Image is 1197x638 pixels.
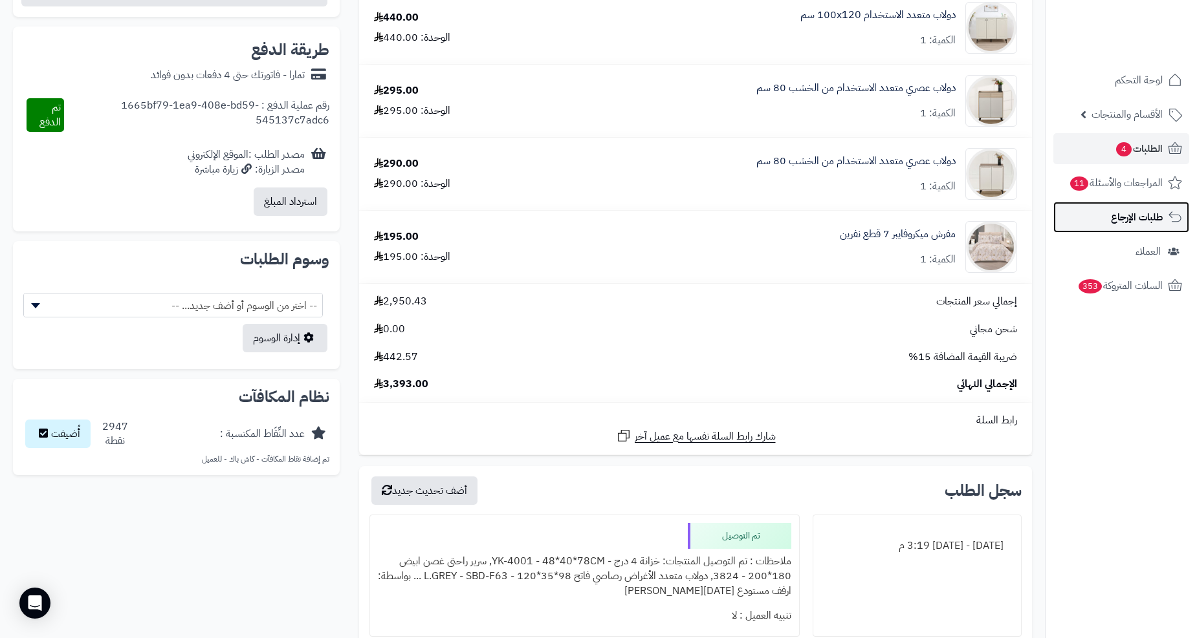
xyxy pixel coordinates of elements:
[1053,236,1189,267] a: العملاء
[1053,270,1189,301] a: السلات المتروكة353
[188,147,305,177] div: مصدر الطلب :الموقع الإلكتروني
[756,81,956,96] a: دولاب عصري متعدد الاستخدام من الخشب 80 سم
[374,250,450,264] div: الوحدة: 195.00
[800,8,956,23] a: دولاب متعدد الاستخدام 100x120 سم
[378,603,791,628] div: تنبيه العميل : لا
[374,350,418,365] span: 442.57
[378,549,791,604] div: ملاحظات : تم التوصيل المنتجات: خزانة 4 درج - YK-4001 - 48*40*78CM, سرير راحتى غصن ابيض 180*200 - ...
[840,227,956,242] a: مفرش ميكروفايبر 7 قطع نفرين
[23,454,329,465] p: تم إضافة نقاط المكافآت - كاش باك - للعميل
[23,293,323,317] span: -- اختر من الوسوم أو أضف جديد... --
[920,33,956,48] div: الكمية: 1
[970,322,1017,337] span: شحن مجاني
[957,377,1017,392] span: الإجمالي النهائي
[1077,277,1163,295] span: السلات المتروكة
[966,148,1016,200] img: 1753947108-1-90x90.jpg
[1053,133,1189,164] a: الطلبات4
[920,106,956,121] div: الكمية: 1
[966,221,1016,273] img: 1754396114-1-90x90.jpg
[920,179,956,194] div: الكمية: 1
[64,98,329,132] div: رقم عملية الدفع : 1665bf79-1ea9-408e-bd59-545137c7adc6
[1079,279,1102,293] span: 353
[102,420,128,449] div: 2947
[374,229,419,244] div: 195.00
[102,434,128,449] div: نقطة
[688,523,791,549] div: تم التوصيل
[1092,105,1163,123] span: الأقسام والمنتجات
[254,187,327,216] button: استرداد المبلغ
[1115,140,1163,158] span: الطلبات
[39,100,61,130] span: تم الدفع
[374,10,419,25] div: 440.00
[966,2,1016,54] img: 1741691176-1-90x90.jpg
[19,588,50,619] div: Open Intercom Messenger
[374,322,405,337] span: 0.00
[24,293,322,318] span: -- اختر من الوسوم أو أضف جديد... --
[1053,65,1189,96] a: لوحة التحكم
[374,156,419,171] div: 290.00
[220,427,305,441] div: عدد النِّقَاط المكتسبة :
[1109,10,1185,37] img: logo-2.png
[1115,71,1163,89] span: لوحة التحكم
[371,476,478,505] button: أضف تحديث جديد
[920,252,956,267] div: الكمية: 1
[364,413,1027,428] div: رابط السلة
[23,251,329,267] h2: وسوم الطلبات
[756,154,956,169] a: دولاب عصري متعدد الاستخدام من الخشب 80 سم
[1070,176,1088,191] span: 11
[945,483,1022,498] h3: سجل الطلب
[616,428,776,444] a: شارك رابط السلة نفسها مع عميل آخر
[635,429,776,444] span: شارك رابط السلة نفسها مع عميل آخر
[1116,142,1132,156] span: 4
[374,83,419,98] div: 295.00
[374,103,450,118] div: الوحدة: 295.00
[821,533,1013,558] div: [DATE] - [DATE] 3:19 م
[908,350,1017,365] span: ضريبة القيمة المضافة 15%
[374,294,427,309] span: 2,950.43
[251,42,329,58] h2: طريقة الدفع
[374,377,428,392] span: 3,393.00
[25,420,91,448] button: أُضيفت
[936,294,1017,309] span: إجمالي سعر المنتجات
[1053,167,1189,198] a: المراجعات والأسئلة11
[1069,174,1163,192] span: المراجعات والأسئلة
[23,389,329,405] h2: نظام المكافآت
[188,162,305,177] div: مصدر الزيارة: زيارة مباشرة
[1053,202,1189,233] a: طلبات الإرجاع
[243,324,327,352] a: إدارة الوسوم
[1136,242,1161,261] span: العملاء
[1111,208,1163,226] span: طلبات الإرجاع
[151,68,305,83] div: تمارا - فاتورتك حتى 4 دفعات بدون فوائد
[966,75,1016,127] img: 1752738325-1-90x90.jpg
[374,30,450,45] div: الوحدة: 440.00
[374,176,450,191] div: الوحدة: 290.00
